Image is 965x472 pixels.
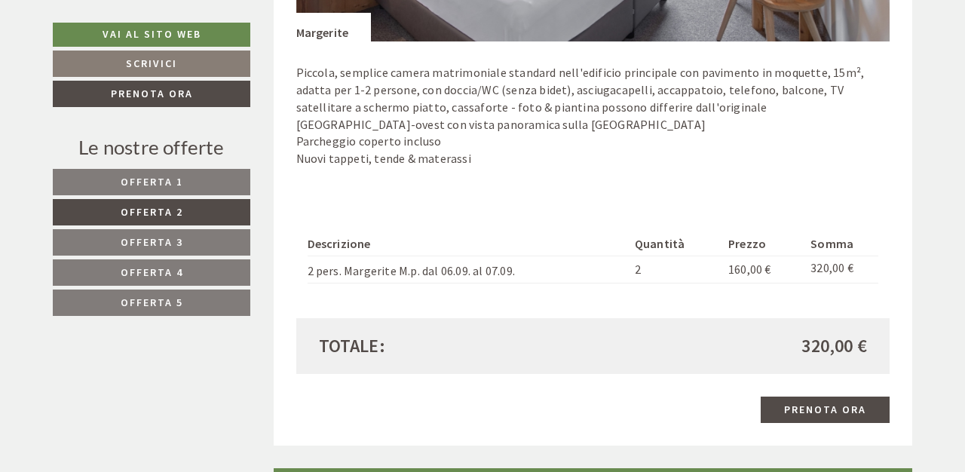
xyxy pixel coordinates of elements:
div: Totale: [308,333,593,359]
div: Le nostre offerte [53,133,250,161]
th: Somma [804,232,878,256]
div: Buon giorno, come possiamo aiutarla? [12,41,235,87]
td: 320,00 € [804,256,878,284]
span: 160,00 € [728,262,771,277]
a: Prenota ora [53,81,250,107]
th: Prezzo [722,232,804,256]
td: 2 [629,256,722,284]
a: Prenota ora [761,397,890,423]
small: 18:47 [23,74,228,84]
span: Offerta 2 [121,205,183,219]
a: Scrivici [53,51,250,77]
span: 320,00 € [801,333,867,359]
div: Margerite [296,13,372,41]
td: 2 pers. Margerite M.p. dal 06.09. al 07.09. [308,256,629,284]
div: [GEOGRAPHIC_DATA] [23,44,228,57]
div: lunedì [268,12,326,38]
th: Descrizione [308,232,629,256]
p: Piccola, semplice camera matrimoniale standard nell'edificio principale con pavimento in moquette... [296,64,890,167]
span: Offerta 3 [121,235,183,249]
th: Quantità [629,232,722,256]
a: Vai al sito web [53,23,250,47]
button: Invia [518,397,594,424]
span: Offerta 4 [121,265,183,279]
span: Offerta 1 [121,175,183,188]
span: Offerta 5 [121,296,183,309]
